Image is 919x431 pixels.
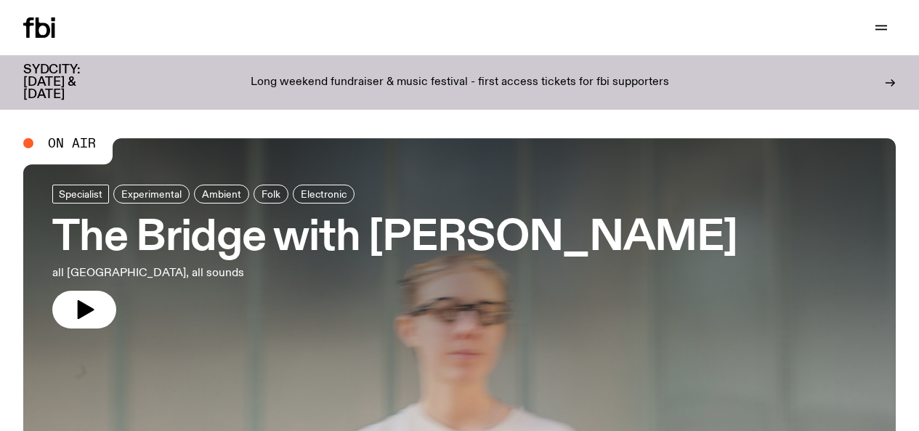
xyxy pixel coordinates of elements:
[194,185,249,204] a: Ambient
[48,137,96,150] span: On Air
[113,185,190,204] a: Experimental
[52,185,737,329] a: The Bridge with [PERSON_NAME]all [GEOGRAPHIC_DATA], all sounds
[52,218,737,259] h3: The Bridge with [PERSON_NAME]
[59,189,102,200] span: Specialist
[262,189,280,200] span: Folk
[254,185,288,204] a: Folk
[52,265,424,282] p: all [GEOGRAPHIC_DATA], all sounds
[23,64,116,101] h3: SYDCITY: [DATE] & [DATE]
[202,189,241,200] span: Ambient
[121,189,182,200] span: Experimental
[251,76,669,89] p: Long weekend fundraiser & music festival - first access tickets for fbi supporters
[293,185,355,204] a: Electronic
[52,185,109,204] a: Specialist
[301,189,347,200] span: Electronic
